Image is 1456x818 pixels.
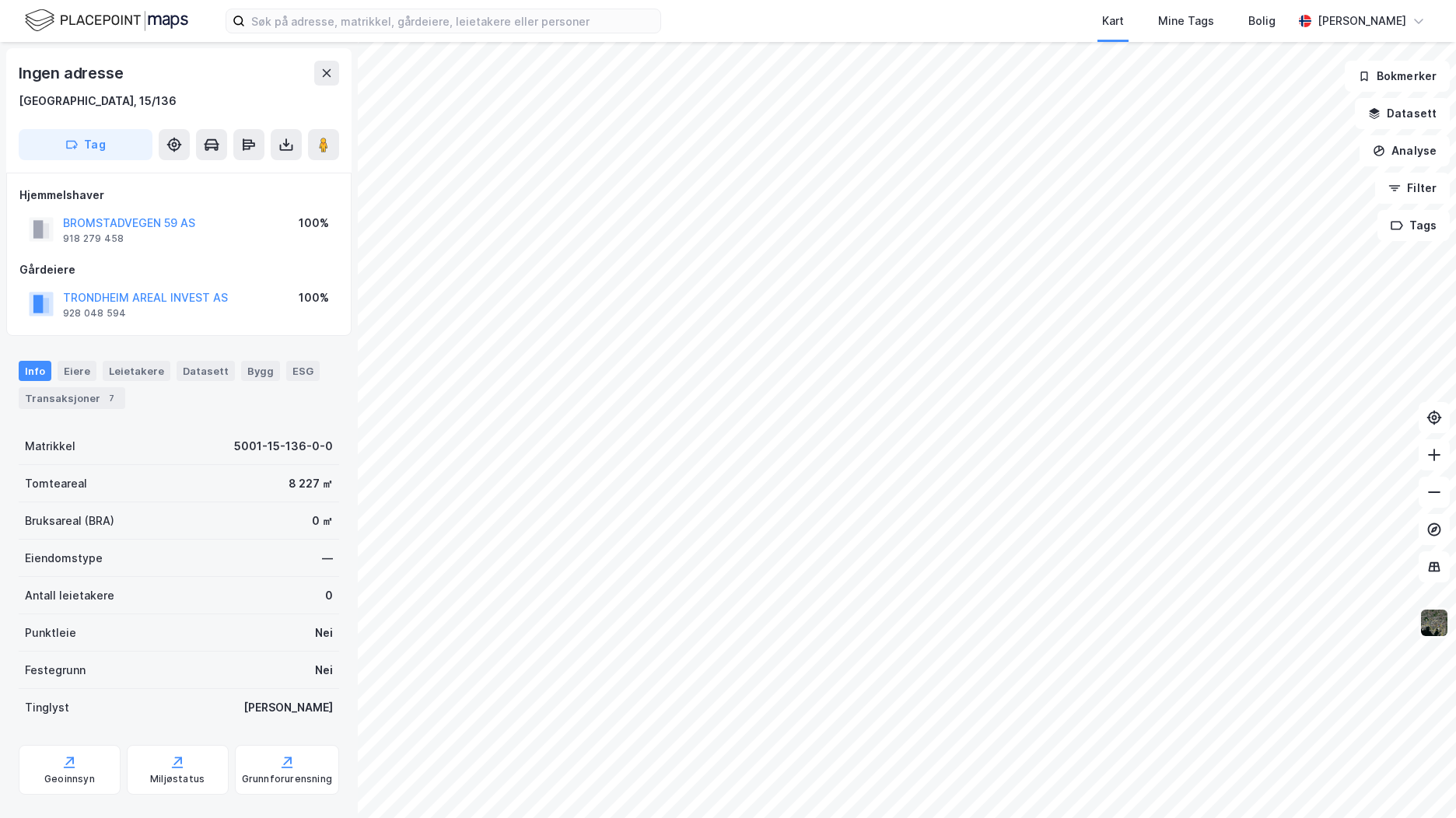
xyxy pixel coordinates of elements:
div: Transaksjoner [19,387,125,409]
button: Filter [1375,173,1450,204]
div: Grunnforurensning [242,773,332,785]
img: 9k= [1419,608,1449,638]
div: Miljøstatus [150,773,205,785]
button: Bokmerker [1345,61,1450,92]
input: Søk på adresse, matrikkel, gårdeiere, leietakere eller personer [245,9,660,33]
div: Leietakere [103,361,170,381]
div: [PERSON_NAME] [243,698,333,717]
div: Gårdeiere [19,260,338,279]
div: [PERSON_NAME] [1318,12,1406,30]
button: Tags [1377,210,1450,241]
div: Bruksareal (BRA) [25,512,114,530]
img: logo.f888ab2527a4732fd821a326f86c7f29.svg [25,7,188,34]
div: 5001-15-136-0-0 [234,437,333,456]
div: Nei [315,624,333,642]
div: 0 [325,586,333,605]
div: Geoinnsyn [44,773,95,785]
div: 100% [299,288,329,307]
div: Matrikkel [25,437,75,456]
div: Info [19,361,51,381]
div: Hjemmelshaver [19,186,338,204]
div: Eiendomstype [25,549,103,568]
div: Bolig [1248,12,1276,30]
div: 7 [103,390,119,406]
div: 8 227 ㎡ [289,474,333,493]
div: Nei [315,661,333,680]
button: Datasett [1355,98,1450,129]
div: Tinglyst [25,698,69,717]
div: 0 ㎡ [312,512,333,530]
div: Kart [1102,12,1124,30]
button: Tag [19,129,152,160]
div: Festegrunn [25,661,86,680]
div: 100% [299,214,329,232]
div: 918 279 458 [63,232,124,245]
div: Punktleie [25,624,76,642]
div: Bygg [241,361,280,381]
div: Tomteareal [25,474,87,493]
div: Mine Tags [1158,12,1214,30]
button: Analyse [1360,135,1450,166]
div: 928 048 594 [63,307,126,320]
div: Ingen adresse [19,61,126,86]
div: Datasett [177,361,235,381]
div: Eiere [58,361,96,381]
iframe: Chat Widget [1378,743,1456,818]
div: ESG [286,361,320,381]
div: [GEOGRAPHIC_DATA], 15/136 [19,92,177,110]
div: — [322,549,333,568]
div: Kontrollprogram for chat [1378,743,1456,818]
div: Antall leietakere [25,586,114,605]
